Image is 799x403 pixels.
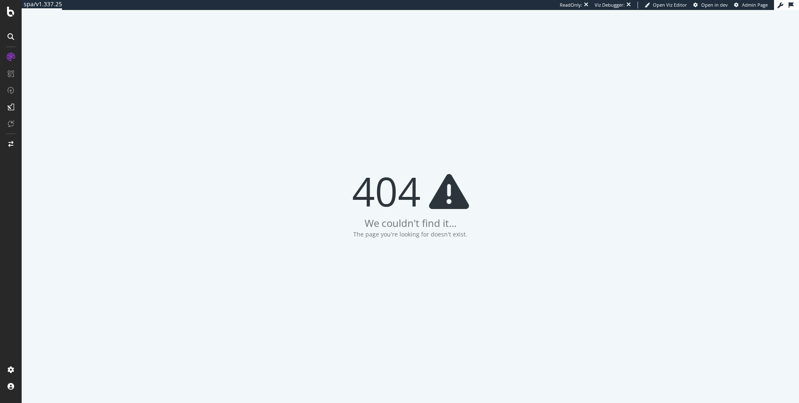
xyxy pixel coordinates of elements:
[645,2,687,8] a: Open Viz Editor
[595,2,625,8] div: Viz Debugger:
[693,2,728,8] a: Open in dev
[352,170,469,212] div: 404
[653,2,687,8] span: Open Viz Editor
[742,2,768,8] span: Admin Page
[353,230,467,239] div: The page you're looking for doesn't exist.
[365,216,457,230] div: We couldn't find it...
[560,2,582,8] div: ReadOnly:
[734,2,768,8] a: Admin Page
[701,2,728,8] span: Open in dev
